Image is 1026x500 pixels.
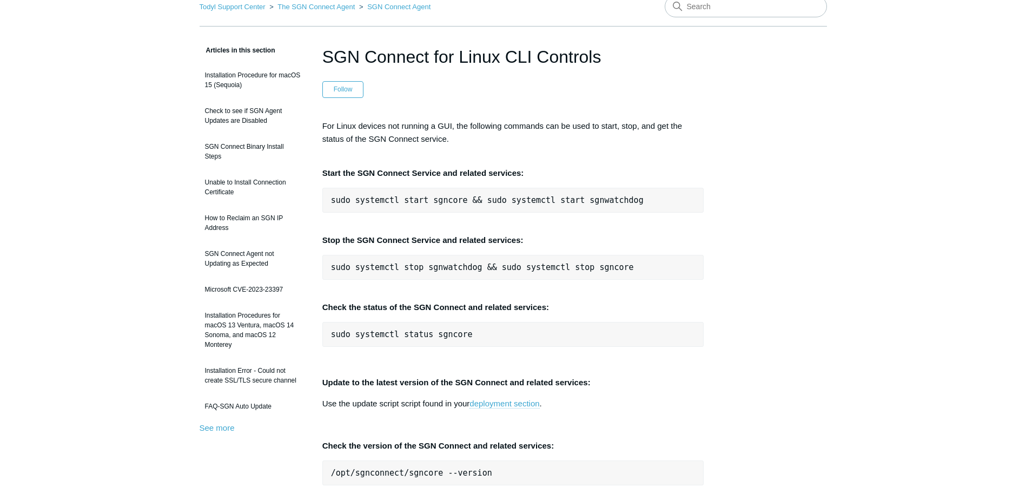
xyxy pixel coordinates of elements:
strong: Update to the latest version of the SGN Connect and related services: [322,378,591,387]
a: SGN Connect Binary Install Steps [200,136,306,167]
strong: Check the status of the SGN Connect and related services: [322,302,549,312]
strong: Start the SGN Connect Service and related services: [322,168,524,177]
a: Installation Procedures for macOS 13 Ventura, macOS 14 Sonoma, and macOS 12 Monterey [200,305,306,355]
a: The SGN Connect Agent [277,3,355,11]
li: Todyl Support Center [200,3,268,11]
li: SGN Connect Agent [357,3,431,11]
a: Unable to Install Connection Certificate [200,172,306,202]
a: SGN Connect Agent [367,3,431,11]
pre: sudo systemctl status sgncore [322,322,704,347]
a: Microsoft CVE-2023-23397 [200,279,306,300]
p: Use the update script script found in your . [322,397,704,410]
pre: sudo systemctl stop sgnwatchdog && sudo systemctl stop sgncore [322,255,704,280]
strong: Check the version of the SGN Connect and related services: [322,441,554,450]
button: Follow Article [322,81,364,97]
a: SGN Connect Agent not Updating as Expected [200,244,306,274]
pre: sudo systemctl start sgncore && sudo systemctl start sgnwatchdog [322,188,704,213]
a: Installation Procedure for macOS 15 (Sequoia) [200,65,306,95]
pre: /opt/sgnconnect/sgncore --version [322,460,704,485]
a: FAQ-SGN Auto Update [200,396,306,417]
li: The SGN Connect Agent [267,3,357,11]
a: Check to see if SGN Agent Updates are Disabled [200,101,306,131]
h1: SGN Connect for Linux CLI Controls [322,44,704,70]
a: Installation Error - Could not create SSL/TLS secure channel [200,360,306,391]
span: Articles in this section [200,47,275,54]
strong: Stop the SGN Connect Service and related services: [322,235,524,245]
a: Todyl Support Center [200,3,266,11]
a: See more [200,423,235,432]
a: deployment section [469,399,539,409]
p: For Linux devices not running a GUI, the following commands can be used to start, stop, and get t... [322,120,704,146]
a: How to Reclaim an SGN IP Address [200,208,306,238]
